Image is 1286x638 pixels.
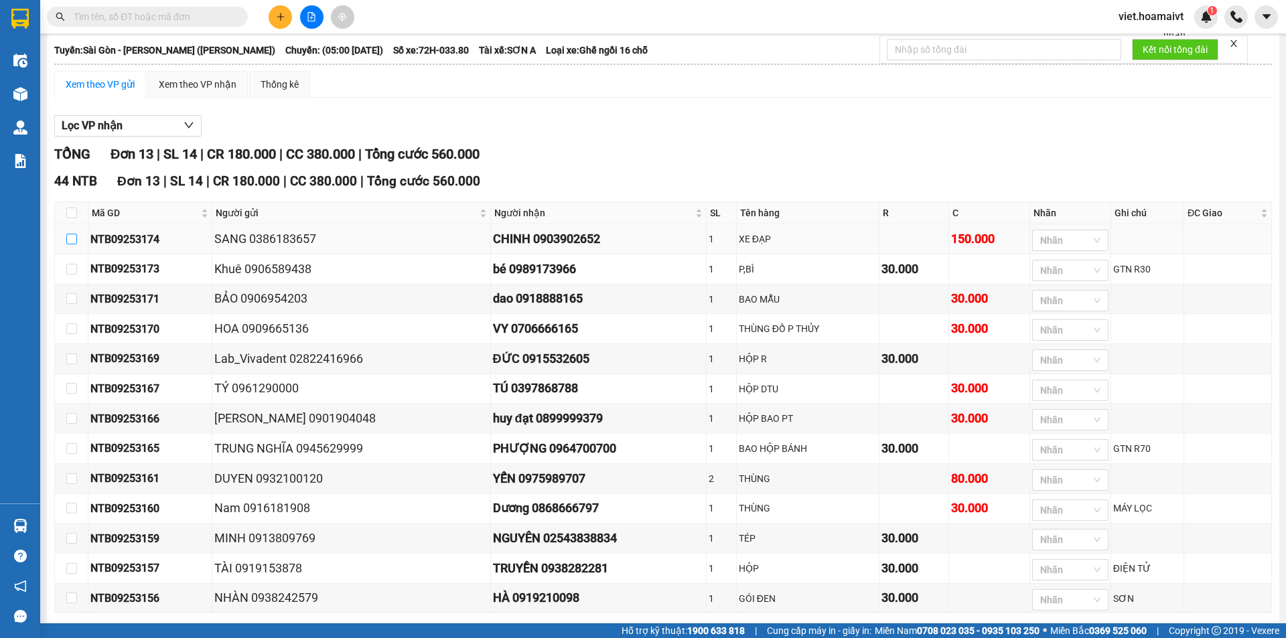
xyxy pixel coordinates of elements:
[739,411,877,426] div: HỘP BAO PT
[493,529,704,548] div: NGUYÊN 02543838834
[13,154,27,168] img: solution-icon
[881,349,946,368] div: 30.000
[1212,626,1221,635] span: copyright
[1113,501,1182,515] div: MÁY LỌC
[66,77,135,92] div: Xem theo VP gửi
[951,409,1027,428] div: 30.000
[90,530,210,547] div: NTB09253159
[739,382,877,396] div: HỘP DTU
[493,439,704,458] div: PHƯỢNG 0964700700
[739,561,877,576] div: HỘP
[709,441,734,456] div: 1
[709,382,734,396] div: 1
[300,5,324,29] button: file-add
[1200,11,1212,23] img: icon-new-feature
[88,584,212,614] td: NTB09253156
[494,206,693,220] span: Người nhận
[56,12,65,21] span: search
[88,344,212,374] td: NTB09253169
[881,439,946,458] div: 30.000
[184,120,194,131] span: down
[88,254,212,285] td: NTB09253173
[1210,6,1214,15] span: 1
[479,43,536,58] span: Tài xế: SƠN A
[214,499,488,517] div: Nam 0916181908
[881,529,946,548] div: 30.000
[207,146,276,162] span: CR 180.000
[54,146,90,162] span: TỔNG
[214,289,488,308] div: BẢO 0906954203
[14,610,27,623] span: message
[214,559,488,578] div: TÀI 0919153878
[393,43,469,58] span: Số xe: 72H-033.80
[360,173,364,189] span: |
[13,121,27,135] img: warehouse-icon
[493,260,704,278] div: bé 0989173966
[214,409,488,428] div: [PERSON_NAME] 0901904048
[285,43,383,58] span: Chuyến: (05:00 [DATE])
[90,350,210,367] div: NTB09253169
[88,524,212,554] td: NTB09253159
[367,173,480,189] span: Tổng cước 560.000
[709,591,734,606] div: 1
[493,588,704,607] div: HÀ 0919210098
[881,559,946,578] div: 30.000
[1043,628,1047,633] span: ⚪️
[709,292,734,307] div: 1
[1261,11,1273,23] span: caret-down
[90,500,210,517] div: NTB09253160
[88,224,212,254] td: NTB09253174
[54,115,202,137] button: Lọc VP nhận
[283,173,287,189] span: |
[290,173,357,189] span: CC 380.000
[92,206,198,220] span: Mã GD
[286,146,355,162] span: CC 380.000
[88,285,212,315] td: NTB09253171
[88,374,212,404] td: NTB09253167
[1108,8,1194,25] span: viet.hoamaivt
[709,501,734,515] div: 1
[90,321,210,337] div: NTB09253170
[1255,5,1278,29] button: caret-down
[88,554,212,584] td: NTB09253157
[163,173,167,189] span: |
[709,471,734,486] div: 2
[213,173,280,189] span: CR 180.000
[14,550,27,562] span: question-circle
[90,440,210,457] div: NTB09253165
[90,260,210,277] div: NTB09253173
[74,9,232,24] input: Tìm tên, số ĐT hoặc mã đơn
[214,379,488,398] div: TÝ 0961290000
[1229,39,1238,48] span: close
[707,202,737,224] th: SL
[881,260,946,278] div: 30.000
[88,434,212,464] td: NTB09253165
[493,289,704,308] div: dao 0918888165
[90,291,210,307] div: NTB09253171
[88,404,212,434] td: NTB09253166
[887,39,1121,60] input: Nhập số tổng đài
[493,469,704,488] div: YẾN 0975989707
[62,117,123,134] span: Lọc VP nhận
[88,314,212,344] td: NTB09253170
[739,321,877,336] div: THÙNG ĐỒ P THỦY
[163,146,197,162] span: SL 14
[493,559,704,578] div: TRUYỀN 0938282281
[755,623,757,638] span: |
[709,531,734,546] div: 1
[1132,39,1218,60] button: Kết nối tổng đài
[951,469,1027,488] div: 80.000
[90,380,210,397] div: NTB09253167
[493,230,704,248] div: CHINH 0903902652
[493,499,704,517] div: Dương 0868666797
[276,12,285,21] span: plus
[1050,623,1147,638] span: Miền Bắc
[951,319,1027,338] div: 30.000
[739,591,877,606] div: GÓI ĐEN
[1230,11,1242,23] img: phone-icon
[1089,625,1147,636] strong: 0369 525 060
[951,379,1027,398] div: 30.000
[88,464,212,494] td: NTB09253161
[261,77,299,92] div: Thống kê
[739,292,877,307] div: BAO MẪU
